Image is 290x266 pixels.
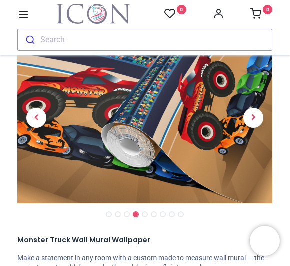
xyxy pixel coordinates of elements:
[250,11,272,19] a: 0
[17,29,272,51] button: Search
[177,5,186,14] sup: 0
[250,226,280,256] iframe: Brevo live chat
[213,11,224,19] a: Account Info
[17,235,272,245] h1: Monster Truck Wall Mural Wallpaper
[17,58,56,178] a: Previous
[26,108,46,128] span: Previous
[17,33,272,204] img: Product image
[243,108,263,128] span: Next
[40,36,65,44] div: Search
[57,4,130,24] a: Logo of Icon Wall Stickers
[234,58,273,178] a: Next
[57,4,130,24] img: Icon Wall Stickers
[164,8,186,20] a: 0
[263,5,272,14] sup: 0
